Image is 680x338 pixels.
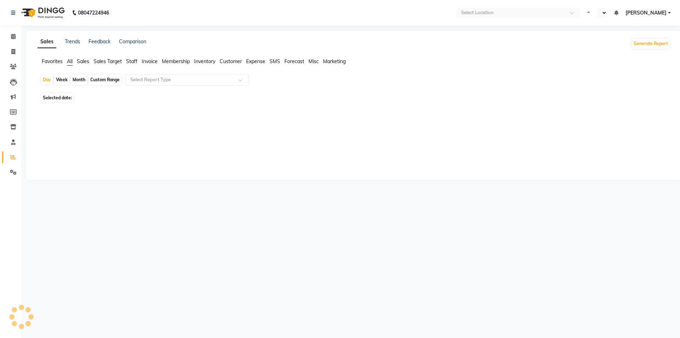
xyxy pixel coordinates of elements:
[126,58,137,65] span: Staff
[77,58,89,65] span: Sales
[142,58,158,65] span: Invoice
[78,3,109,23] b: 08047224946
[323,58,346,65] span: Marketing
[41,75,53,85] div: Day
[41,93,74,102] span: Selected date:
[308,58,319,65] span: Misc
[89,38,110,45] a: Feedback
[42,58,63,65] span: Favorites
[119,38,146,45] a: Comparison
[38,35,56,48] a: Sales
[89,75,121,85] div: Custom Range
[246,58,265,65] span: Expense
[54,75,69,85] div: Week
[65,38,80,45] a: Trends
[67,58,73,65] span: All
[270,58,280,65] span: SMS
[632,39,670,49] button: Generate Report
[461,9,494,16] div: Select Location
[284,58,304,65] span: Forecast
[93,58,122,65] span: Sales Target
[625,9,667,17] span: [PERSON_NAME]
[220,58,242,65] span: Customer
[194,58,215,65] span: Inventory
[18,3,67,23] img: logo
[162,58,190,65] span: Membership
[71,75,87,85] div: Month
